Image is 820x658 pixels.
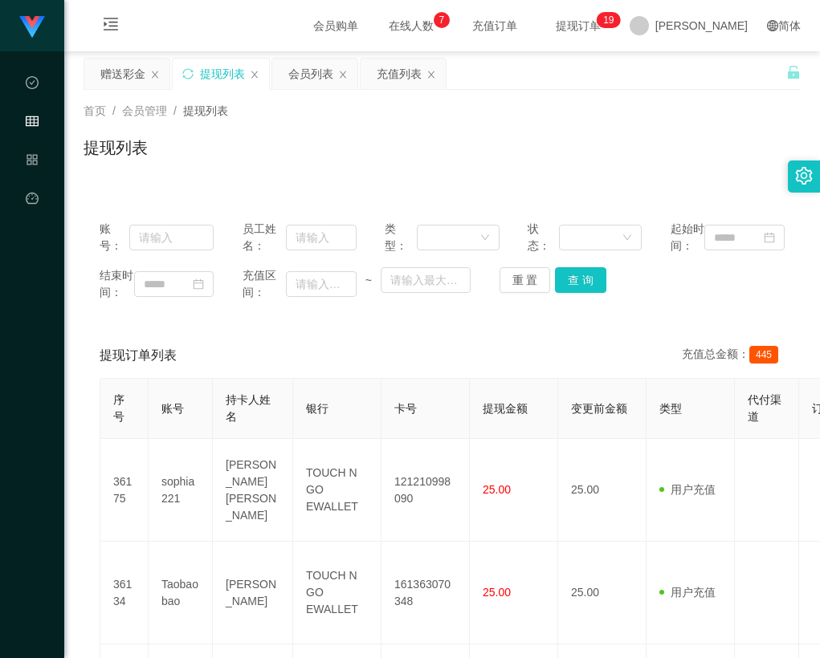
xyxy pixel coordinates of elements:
td: 25.00 [558,439,647,542]
span: 提现订单 [548,20,609,31]
td: 25.00 [558,542,647,644]
div: 充值总金额： [682,346,785,365]
input: 请输入最大值为 [381,267,471,293]
span: 充值区间： [243,267,286,301]
td: 36134 [100,542,149,644]
span: 首页 [84,104,106,117]
h1: 提现列表 [84,136,148,160]
span: 代付渠道 [748,393,781,423]
i: 图标: down [480,233,490,244]
i: 图标: table [26,108,39,140]
span: 提现金额 [483,402,528,415]
span: 25.00 [483,586,511,599]
span: 起始时间： [671,221,705,254]
span: 持卡人姓名 [226,393,271,423]
span: 结束时间： [100,267,134,301]
div: 会员列表 [288,59,333,89]
sup: 19 [597,12,620,28]
div: 充值列表 [377,59,422,89]
span: 变更前金额 [571,402,627,415]
img: logo.9652507e.png [19,16,45,39]
span: / [112,104,116,117]
i: 图标: setting [795,167,813,185]
td: Taobaobao [149,542,213,644]
span: 数据中心 [26,77,39,220]
i: 图标: calendar [764,232,775,243]
sup: 7 [434,12,450,28]
td: TOUCH N GO EWALLET [293,439,381,542]
input: 请输入 [286,225,357,250]
td: 161363070348 [381,542,470,644]
i: 图标: close [150,70,160,79]
input: 请输入最小值为 [286,271,357,297]
i: 图标: global [767,20,778,31]
p: 1 [603,12,609,28]
i: 图标: down [622,233,632,244]
span: 状态： [528,221,559,254]
i: 图标: calendar [193,278,204,290]
i: 图标: close [426,70,436,79]
span: 产品管理 [26,154,39,297]
td: [PERSON_NAME] [213,542,293,644]
span: 充值订单 [464,20,525,31]
span: 员工姓名： [243,221,286,254]
span: 银行 [306,402,328,415]
i: 图标: sync [182,68,194,79]
span: 卡号 [394,402,417,415]
td: sophia221 [149,439,213,542]
span: 会员管理 [122,104,167,117]
button: 查 询 [555,267,606,293]
div: 赠送彩金 [100,59,145,89]
span: 账号： [100,221,129,254]
p: 9 [609,12,614,28]
i: 图标: close [338,70,348,79]
td: 121210998090 [381,439,470,542]
span: 类型： [385,221,416,254]
span: 445 [749,346,778,364]
span: ~ [357,272,381,289]
span: / [173,104,177,117]
span: 账号 [161,402,184,415]
span: 用户充值 [659,586,716,599]
span: 提现订单列表 [100,346,177,365]
td: 36175 [100,439,149,542]
td: [PERSON_NAME] [PERSON_NAME] [213,439,293,542]
p: 7 [439,12,445,28]
i: 图标: close [250,70,259,79]
a: 图标: dashboard平台首页 [26,183,39,345]
span: 在线人数 [381,20,442,31]
button: 重 置 [500,267,551,293]
i: 图标: check-circle-o [26,69,39,101]
span: 序号 [113,393,124,423]
div: 提现列表 [200,59,245,89]
input: 请输入 [129,225,214,250]
span: 提现列表 [183,104,228,117]
span: 用户充值 [659,483,716,496]
td: TOUCH N GO EWALLET [293,542,381,644]
span: 类型 [659,402,682,415]
span: 25.00 [483,483,511,496]
i: 图标: unlock [786,65,801,79]
i: 图标: menu-unfold [84,1,138,52]
span: 会员管理 [26,116,39,258]
i: 图标: appstore-o [26,146,39,178]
